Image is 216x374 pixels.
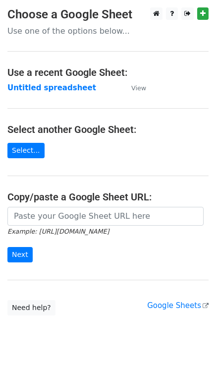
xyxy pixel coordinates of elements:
[147,301,209,310] a: Google Sheets
[7,7,209,22] h3: Choose a Google Sheet
[7,247,33,262] input: Next
[7,124,209,135] h4: Select another Google Sheet:
[7,300,55,315] a: Need help?
[7,83,96,92] a: Untitled spreadsheet
[7,26,209,36] p: Use one of the options below...
[131,84,146,92] small: View
[7,191,209,203] h4: Copy/paste a Google Sheet URL:
[121,83,146,92] a: View
[7,228,109,235] small: Example: [URL][DOMAIN_NAME]
[7,66,209,78] h4: Use a recent Google Sheet:
[7,143,45,158] a: Select...
[7,207,204,226] input: Paste your Google Sheet URL here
